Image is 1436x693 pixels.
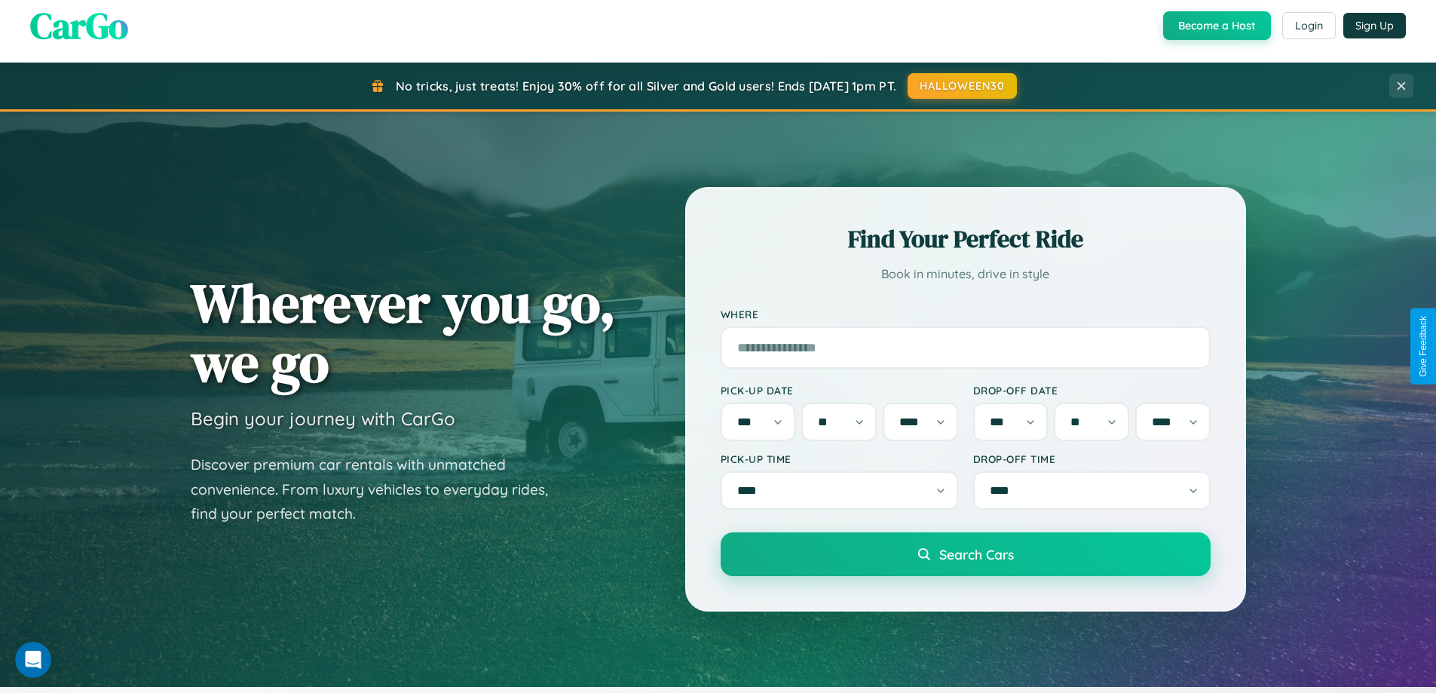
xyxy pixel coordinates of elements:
span: CarGo [30,1,128,51]
h2: Find Your Perfect Ride [721,222,1211,256]
iframe: Intercom live chat [15,642,51,678]
span: No tricks, just treats! Enjoy 30% off for all Silver and Gold users! Ends [DATE] 1pm PT. [396,78,896,94]
label: Drop-off Time [973,452,1211,465]
label: Drop-off Date [973,384,1211,397]
label: Where [721,308,1211,320]
label: Pick-up Time [721,452,958,465]
button: Become a Host [1163,11,1271,40]
div: Give Feedback [1418,316,1428,377]
span: Search Cars [939,546,1014,563]
button: Search Cars [721,532,1211,576]
button: HALLOWEEN30 [908,73,1017,99]
button: Sign Up [1343,13,1406,38]
button: Login [1282,12,1336,39]
p: Discover premium car rentals with unmatched convenience. From luxury vehicles to everyday rides, ... [191,452,568,526]
label: Pick-up Date [721,384,958,397]
p: Book in minutes, drive in style [721,263,1211,285]
h3: Begin your journey with CarGo [191,407,455,430]
h1: Wherever you go, we go [191,273,616,392]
